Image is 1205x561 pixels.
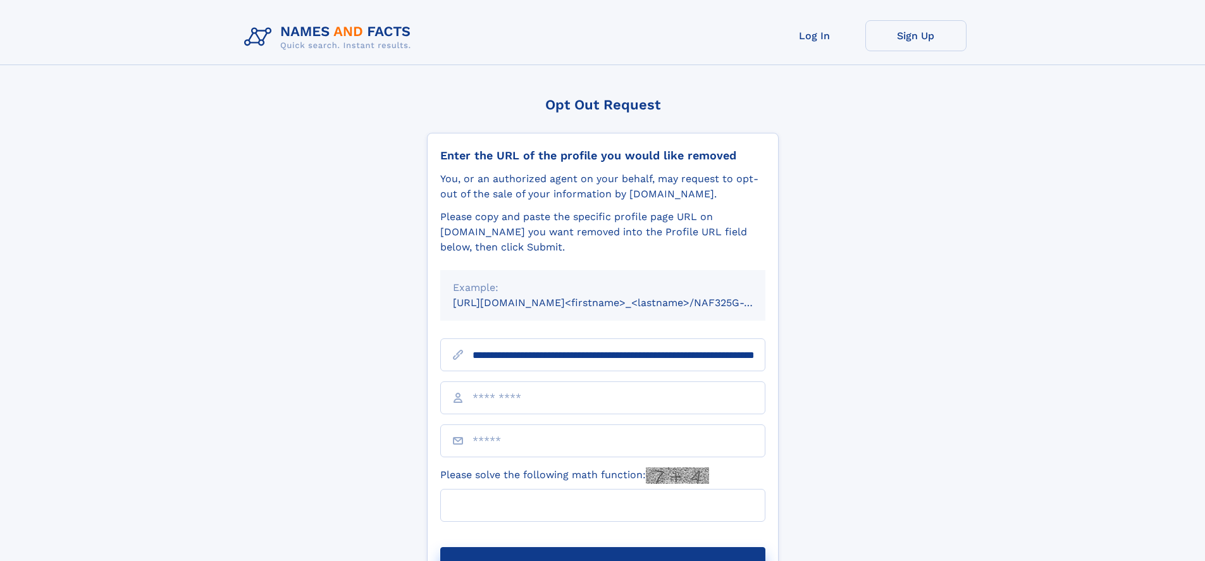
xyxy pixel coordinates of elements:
[427,97,779,113] div: Opt Out Request
[764,20,865,51] a: Log In
[865,20,967,51] a: Sign Up
[440,171,765,202] div: You, or an authorized agent on your behalf, may request to opt-out of the sale of your informatio...
[453,297,789,309] small: [URL][DOMAIN_NAME]<firstname>_<lastname>/NAF325G-xxxxxxxx
[440,467,709,484] label: Please solve the following math function:
[440,149,765,163] div: Enter the URL of the profile you would like removed
[453,280,753,295] div: Example:
[239,20,421,54] img: Logo Names and Facts
[440,209,765,255] div: Please copy and paste the specific profile page URL on [DOMAIN_NAME] you want removed into the Pr...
